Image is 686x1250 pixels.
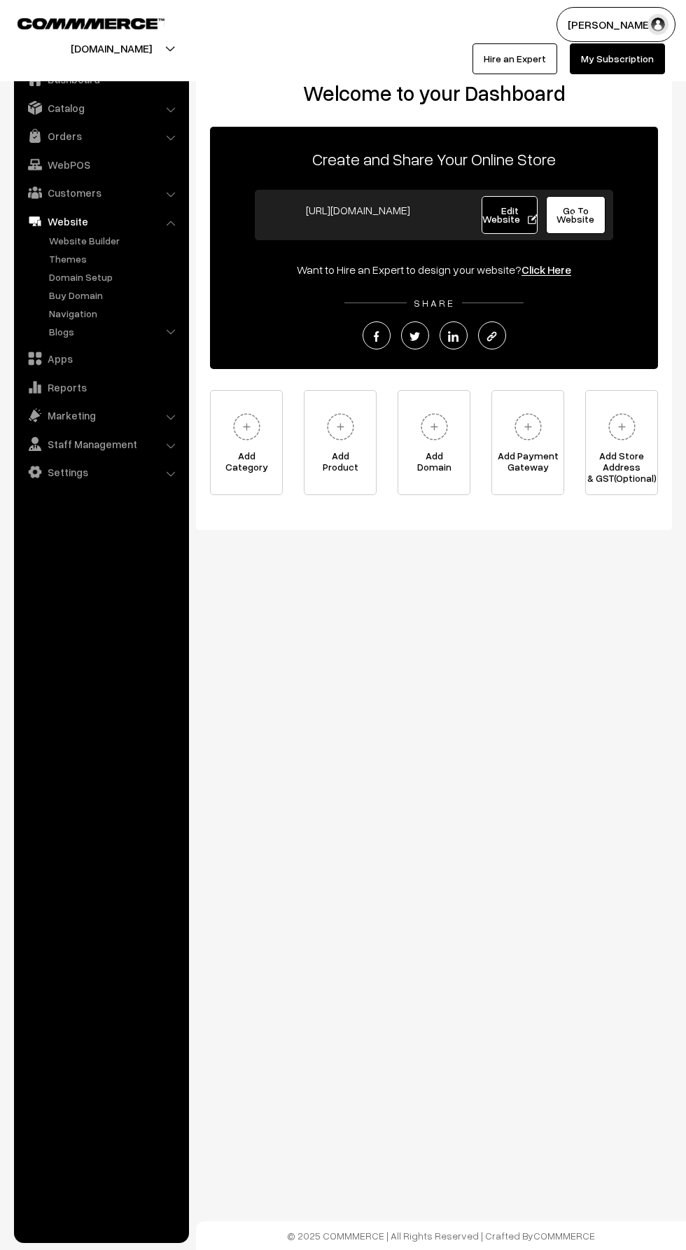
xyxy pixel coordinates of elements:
[509,408,547,446] img: plus.svg
[45,324,184,339] a: Blogs
[45,306,184,321] a: Navigation
[546,196,605,234] a: Go To Website
[17,123,184,148] a: Orders
[17,346,184,371] a: Apps
[586,450,657,478] span: Add Store Address & GST(Optional)
[210,390,283,495] a: AddCategory
[45,233,184,248] a: Website Builder
[45,270,184,284] a: Domain Setup
[482,196,538,234] a: Edit Website
[492,450,563,478] span: Add Payment Gateway
[482,204,538,225] span: Edit Website
[407,297,462,309] span: SHARE
[398,450,470,478] span: Add Domain
[472,43,557,74] a: Hire an Expert
[17,431,184,457] a: Staff Management
[17,95,184,120] a: Catalog
[227,408,266,446] img: plus.svg
[17,14,140,31] a: COMMMERCE
[45,251,184,266] a: Themes
[304,390,377,495] a: AddProduct
[570,43,665,74] a: My Subscription
[304,450,376,478] span: Add Product
[17,375,184,400] a: Reports
[196,1221,686,1250] footer: © 2025 COMMMERCE | All Rights Reserved | Crafted By
[556,7,675,42] button: [PERSON_NAME]
[17,459,184,485] a: Settings
[533,1230,595,1242] a: COMMMERCE
[211,450,282,478] span: Add Category
[17,209,184,234] a: Website
[647,14,668,35] img: user
[17,403,184,428] a: Marketing
[210,146,658,172] p: Create and Share Your Online Store
[321,408,360,446] img: plus.svg
[210,261,658,278] div: Want to Hire an Expert to design your website?
[45,288,184,303] a: Buy Domain
[210,81,658,106] h2: Welcome to your Dashboard
[398,390,470,495] a: AddDomain
[22,31,201,66] button: [DOMAIN_NAME]
[585,390,658,495] a: Add Store Address& GST(Optional)
[415,408,454,446] img: plus.svg
[556,204,594,225] span: Go To Website
[603,408,641,446] img: plus.svg
[17,180,184,205] a: Customers
[491,390,564,495] a: Add PaymentGateway
[17,152,184,177] a: WebPOS
[17,18,164,29] img: COMMMERCE
[521,263,571,277] a: Click Here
